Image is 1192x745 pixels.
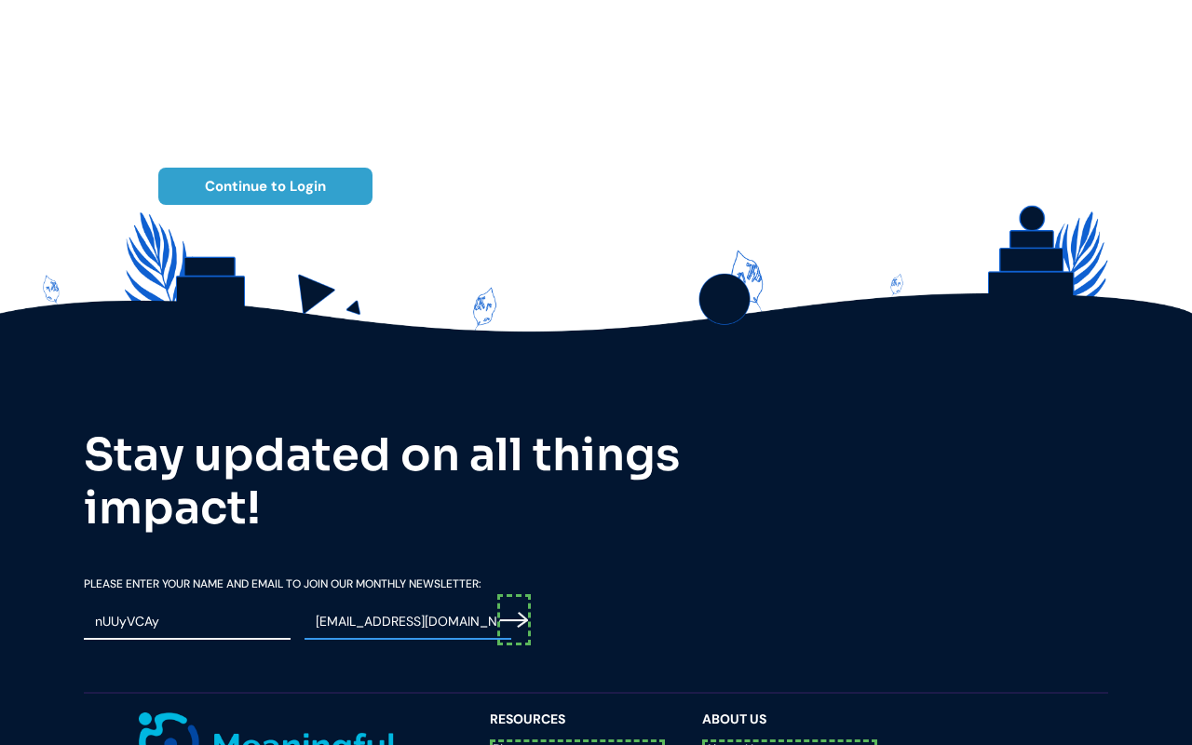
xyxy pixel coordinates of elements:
div: About Us [702,712,877,725]
div: resources [490,712,665,725]
label: Please Enter your Name and email To Join our Monthly Newsletter: [84,578,531,589]
input: Email [305,604,511,640]
h2: Stay updated on all things impact! [84,428,736,535]
a: Continue to Login [158,168,372,205]
form: Email Form [84,578,531,650]
input: Name [84,604,291,640]
input: Submit [497,594,531,645]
